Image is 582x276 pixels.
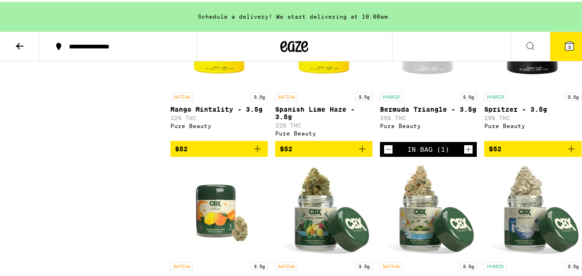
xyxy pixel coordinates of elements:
[487,162,580,256] img: Cannabiotix - Cereal Milk - 3.5g
[170,121,268,127] div: Pure Beauty
[484,260,507,269] p: HYBRID
[484,104,582,111] p: Spritzer - 3.5g
[407,144,449,151] div: In Bag (1)
[460,91,477,99] p: 3.5g
[484,139,582,155] button: Add to bag
[275,128,372,135] div: Pure Beauty
[172,162,265,256] img: Cannabiotix - L'Orange - 3.5g
[568,42,571,48] span: 3
[275,91,298,99] p: SATIVA
[170,139,268,155] button: Add to bag
[251,91,268,99] p: 3.5g
[356,91,372,99] p: 3.5g
[280,143,292,151] span: $52
[460,260,477,269] p: 3.5g
[464,143,473,152] button: Increment
[170,260,193,269] p: SATIVA
[170,91,193,99] p: SATIVA
[170,104,268,111] p: Mango Mintality - 3.5g
[275,139,372,155] button: Add to bag
[382,162,475,256] img: Cannabiotix - Tropicanna - 3.5g
[565,260,582,269] p: 3.5g
[170,113,268,119] p: 32% THC
[380,260,402,269] p: SATIVA
[484,91,507,99] p: HYBRID
[275,260,298,269] p: SATIVA
[489,143,501,151] span: $52
[275,104,372,119] p: Spanish Lime Haze - 3.5g
[251,260,268,269] p: 3.5g
[6,7,67,14] span: Hi. Need any help?
[484,121,582,127] div: Pure Beauty
[380,113,477,119] p: 35% THC
[275,121,372,127] p: 32% THC
[380,104,477,111] p: Bermuda Triangle - 3.5g
[384,143,393,152] button: Decrement
[484,113,582,119] p: 29% THC
[277,162,370,256] img: Cannabiotix - Tropical Lemonade - 3.5g
[356,260,372,269] p: 3.5g
[565,91,582,99] p: 3.5g
[175,143,188,151] span: $52
[380,121,477,127] div: Pure Beauty
[380,91,402,99] p: HYBRID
